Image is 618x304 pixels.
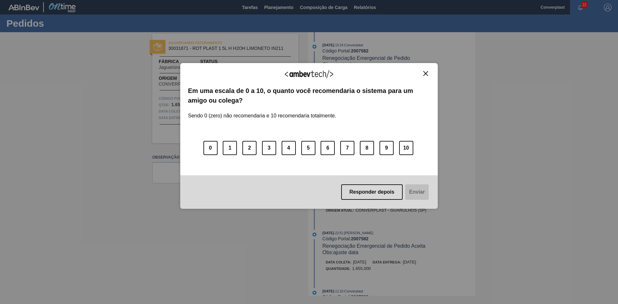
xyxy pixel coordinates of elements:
[301,141,315,155] button: 5
[203,141,218,155] button: 0
[341,184,403,200] button: Responder depois
[423,71,428,76] img: Close
[321,141,335,155] button: 6
[282,141,296,155] button: 4
[223,141,237,155] button: 1
[242,141,257,155] button: 2
[188,86,430,106] label: Em uma escala de 0 a 10, o quanto você recomendaria o sistema para um amigo ou colega?
[262,141,276,155] button: 3
[188,105,336,119] label: Sendo 0 (zero) não recomendaria e 10 recomendaria totalmente.
[340,141,354,155] button: 7
[421,71,430,76] button: Close
[399,141,413,155] button: 10
[360,141,374,155] button: 8
[379,141,394,155] button: 9
[285,70,333,78] img: Logo Ambevtech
